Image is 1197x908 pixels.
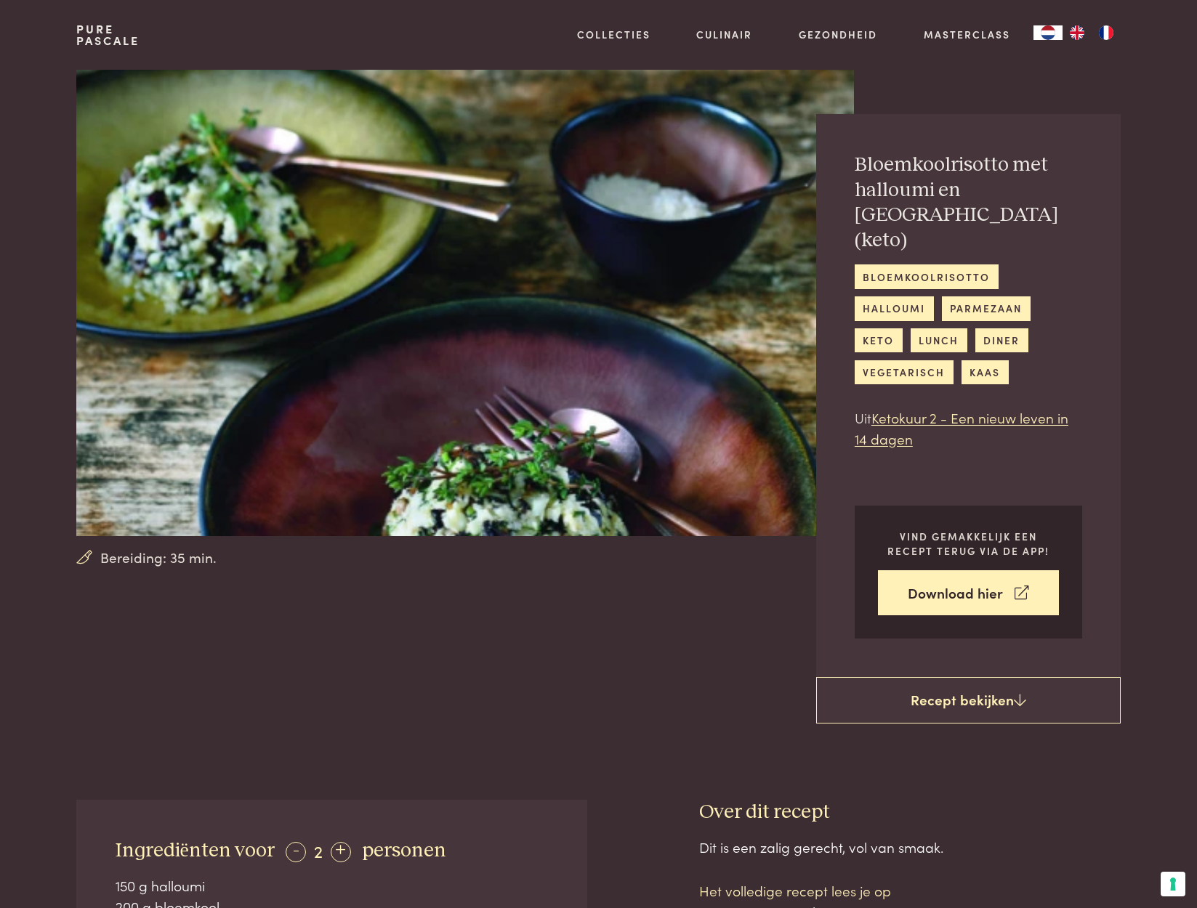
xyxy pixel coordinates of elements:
a: bloemkoolrisotto [855,264,999,288]
a: EN [1063,25,1092,40]
a: parmezaan [942,296,1031,320]
div: 150 g halloumi [116,875,549,896]
ul: Language list [1063,25,1121,40]
p: Uit [855,408,1082,449]
a: Culinair [696,27,752,42]
a: halloumi [855,296,934,320]
a: PurePascale [76,23,140,46]
button: Uw voorkeuren voor toestemming voor trackingtechnologieën [1161,872,1185,896]
aside: Language selected: Nederlands [1033,25,1121,40]
span: Bereiding: 35 min. [100,547,217,568]
a: Recept bekijken [816,677,1121,723]
a: vegetarisch [855,360,954,384]
span: 2 [314,838,323,862]
p: Vind gemakkelijk een recept terug via de app! [878,529,1059,559]
div: - [286,842,306,862]
h2: Bloemkoolrisotto met halloumi en [GEOGRAPHIC_DATA] (keto) [855,153,1082,253]
span: Ingrediënten voor [116,840,275,861]
a: Collecties [577,27,650,42]
a: NL [1033,25,1063,40]
a: lunch [911,328,967,352]
a: Download hier [878,570,1059,616]
a: Ketokuur 2 - Een nieuw leven in 14 dagen [855,408,1068,448]
a: kaas [962,360,1009,384]
div: + [331,842,351,862]
h3: Over dit recept [699,800,1121,825]
a: keto [855,328,903,352]
div: Language [1033,25,1063,40]
a: Masterclass [924,27,1010,42]
img: Bloemkoolrisotto met halloumi en parmezaan (keto) [76,70,853,536]
a: diner [975,328,1028,352]
a: FR [1092,25,1121,40]
div: Dit is een zalig gerecht, vol van smaak. [699,837,1121,858]
a: Gezondheid [799,27,877,42]
span: personen [362,840,446,861]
